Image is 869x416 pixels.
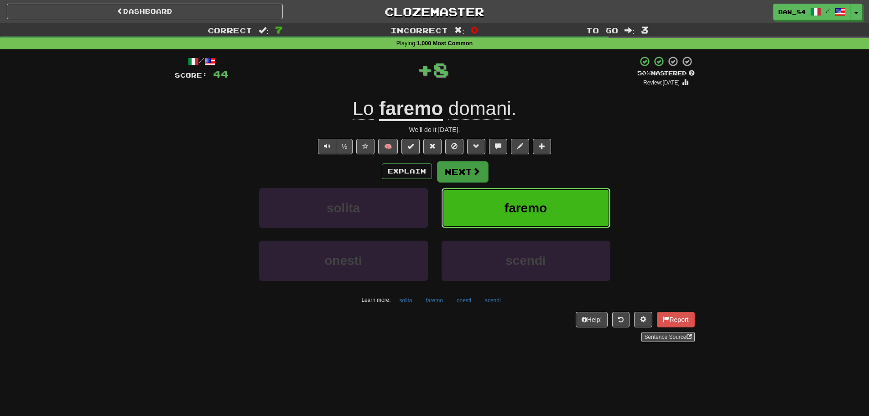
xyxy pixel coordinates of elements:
[637,69,695,78] div: Mastered
[259,241,428,280] button: onesti
[612,312,630,327] button: Round history (alt+y)
[624,26,635,34] span: :
[382,163,432,179] button: Explain
[213,68,229,79] span: 44
[489,139,507,154] button: Discuss sentence (alt+u)
[448,98,511,120] span: domani
[316,139,353,154] div: Text-to-speech controls
[378,139,398,154] button: 🧠
[442,241,610,280] button: scendi
[452,294,476,307] button: onesti
[390,26,448,35] span: Incorrect
[259,188,428,228] button: solita
[175,56,229,67] div: /
[395,294,417,307] button: solita
[336,139,353,154] button: ½
[505,201,547,215] span: faremo
[318,139,336,154] button: Play sentence audio (ctl+space)
[637,69,651,77] span: 50 %
[773,4,851,20] a: baw_84 /
[657,312,694,327] button: Report
[641,24,649,35] span: 3
[361,297,390,303] small: Learn more:
[259,26,269,34] span: :
[467,139,485,154] button: Grammar (alt+g)
[778,8,806,16] span: baw_84
[401,139,420,154] button: Set this sentence to 100% Mastered (alt+m)
[297,4,572,20] a: Clozemaster
[275,24,283,35] span: 7
[353,98,374,120] span: Lo
[641,332,694,342] a: Sentence Source
[379,98,443,121] u: faremo
[643,79,680,86] small: Review: [DATE]
[421,294,448,307] button: faremo
[7,4,283,19] a: Dashboard
[433,58,449,81] span: 8
[356,139,375,154] button: Favorite sentence (alt+f)
[175,125,695,134] div: We'll do it [DATE].
[586,26,618,35] span: To go
[826,7,830,14] span: /
[437,161,488,182] button: Next
[417,56,433,83] span: +
[471,24,479,35] span: 0
[442,188,610,228] button: faremo
[417,40,473,47] strong: 1,000 Most Common
[505,253,546,268] span: scendi
[454,26,464,34] span: :
[327,201,360,215] span: solita
[511,139,529,154] button: Edit sentence (alt+d)
[423,139,442,154] button: Reset to 0% Mastered (alt+r)
[175,71,208,79] span: Score:
[324,253,362,268] span: onesti
[445,139,463,154] button: Ignore sentence (alt+i)
[443,98,516,120] span: .
[576,312,608,327] button: Help!
[480,294,506,307] button: scendi
[533,139,551,154] button: Add to collection (alt+a)
[208,26,252,35] span: Correct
